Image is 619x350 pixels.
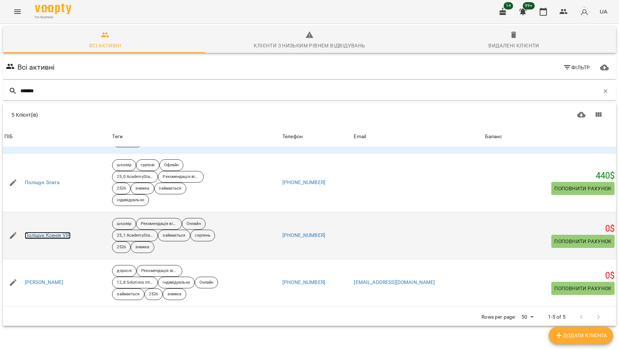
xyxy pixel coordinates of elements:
[112,218,136,230] div: школяр
[135,244,150,250] p: знижка
[158,230,190,241] div: займається
[282,132,303,141] div: Sort
[254,41,365,50] div: Клієнти з низьким рівнем відвідувань
[117,244,126,250] p: 2526
[519,312,536,322] div: 50
[485,132,615,141] span: Баланс
[149,291,158,297] p: 2526
[144,288,163,300] div: 2526
[354,279,435,285] a: [EMAIL_ADDRESS][DOMAIN_NAME]
[282,179,325,185] a: [PHONE_NUMBER]
[112,132,279,141] div: Теги
[282,132,351,141] span: Телефон
[17,62,55,73] h6: Всі активні
[89,41,121,50] div: Всі активні
[117,268,132,274] p: дорослі
[523,2,535,9] span: 99+
[195,233,211,239] p: серпень
[136,159,159,171] div: групові
[154,183,186,194] div: займається
[117,221,131,227] p: школяр
[354,132,366,141] div: Email
[573,106,590,124] button: Завантажити CSV
[112,288,144,300] div: займається
[4,132,13,141] div: Sort
[112,230,158,241] div: 25_1 AcademyStars1People to be
[159,159,184,171] div: Офлайн
[163,280,190,286] p: індивідуально
[25,232,71,239] a: Поліщук Ксенія VIP
[551,182,615,195] button: Поповнити рахунок
[131,183,154,194] div: знижка
[4,132,13,141] div: ПІБ
[195,277,218,288] div: Онлайн
[164,162,179,168] p: Офлайн
[112,171,158,183] div: 25_0 AcademyStars1 welcome
[579,7,590,17] img: avatar_s.png
[117,162,131,168] p: школяр
[282,132,303,141] div: Телефон
[12,111,305,118] div: 5 Клієнт(ів)
[35,15,71,20] span: For Business
[25,279,64,286] a: [PERSON_NAME]
[117,197,144,203] p: індивідуально
[117,280,153,286] p: 12_8 Solutions intermidiate reported speech
[35,4,71,14] img: Voopty Logo
[167,291,182,297] p: знижка
[117,291,139,297] p: займається
[112,194,148,206] div: індивідуально
[551,235,615,248] button: Поповнити рахунок
[112,277,158,288] div: 12_8 Solutions intermidiate reported speech
[9,3,26,20] button: Menu
[485,270,615,281] h5: 0 $
[485,132,502,141] div: Баланс
[136,218,182,230] div: Рекомендація від друзів знайомих тощо
[158,171,204,183] div: Рекомендація від друзів знайомих тощо
[187,221,201,227] p: Онлайн
[117,186,126,192] p: 2526
[600,8,607,15] span: UA
[163,288,186,300] div: знижка
[554,237,612,246] span: Поповнити рахунок
[135,186,150,192] p: знижка
[3,103,616,127] div: Table Toolbar
[504,2,513,9] span: 14
[554,284,612,293] span: Поповнити рахунок
[548,314,566,321] p: 1-5 of 5
[549,327,613,344] button: Додати клієнта
[190,230,215,241] div: серпень
[112,159,136,171] div: школяр
[163,174,199,180] p: Рекомендація від друзів знайомих тощо
[112,265,136,277] div: дорослі
[141,162,155,168] p: групові
[25,179,60,186] a: Поліщук Злата
[481,314,516,321] p: Rows per page:
[282,279,325,285] a: [PHONE_NUMBER]
[485,223,615,234] h5: 0 $
[131,241,154,253] div: знижка
[112,183,130,194] div: 2526
[563,63,590,72] span: Фільтр
[158,277,194,288] div: індивідуально
[555,331,607,340] span: Додати клієнта
[551,282,615,295] button: Поповнити рахунок
[141,221,177,227] p: Рекомендація від друзів знайомих тощо
[354,132,482,141] span: Email
[4,132,109,141] span: ПІБ
[182,218,206,230] div: Онлайн
[199,280,214,286] p: Онлайн
[489,41,539,50] div: Видалені клієнти
[554,184,612,193] span: Поповнити рахунок
[159,186,182,192] p: займається
[163,233,185,239] p: займається
[560,61,593,74] button: Фільтр
[597,5,610,18] button: UA
[282,232,325,238] a: [PHONE_NUMBER]
[141,268,178,274] p: Рекомендація від друзів знайомих тощо
[485,170,615,182] h5: 440 $
[117,233,153,239] p: 25_1 AcademyStars1People to be
[112,241,130,253] div: 2526
[485,132,502,141] div: Sort
[136,265,182,277] div: Рекомендація від друзів знайомих тощо
[117,174,153,180] p: 25_0 AcademyStars1 welcome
